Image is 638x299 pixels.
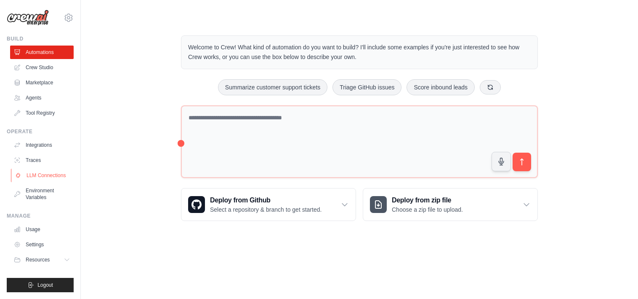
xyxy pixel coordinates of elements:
a: Marketplace [10,76,74,89]
a: Usage [10,223,74,236]
a: LLM Connections [11,169,74,182]
h3: Deploy from Github [210,195,322,205]
a: Crew Studio [10,61,74,74]
a: Integrations [10,138,74,152]
a: Traces [10,154,74,167]
p: Welcome to Crew! What kind of automation do you want to build? I'll include some examples if you'... [188,43,531,62]
h3: Deploy from zip file [392,195,463,205]
a: Settings [10,238,74,251]
button: Summarize customer support tickets [218,79,327,95]
span: Resources [26,256,50,263]
button: Logout [7,278,74,292]
button: Resources [10,253,74,267]
span: Logout [37,282,53,288]
button: Triage GitHub issues [332,79,401,95]
a: Agents [10,91,74,105]
div: Manage [7,213,74,219]
p: Choose a zip file to upload. [392,205,463,214]
div: Build [7,35,74,42]
button: Score inbound leads [407,79,475,95]
p: Select a repository & branch to get started. [210,205,322,214]
div: Operate [7,128,74,135]
a: Automations [10,46,74,59]
a: Environment Variables [10,184,74,204]
img: Logo [7,10,49,26]
a: Tool Registry [10,106,74,120]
